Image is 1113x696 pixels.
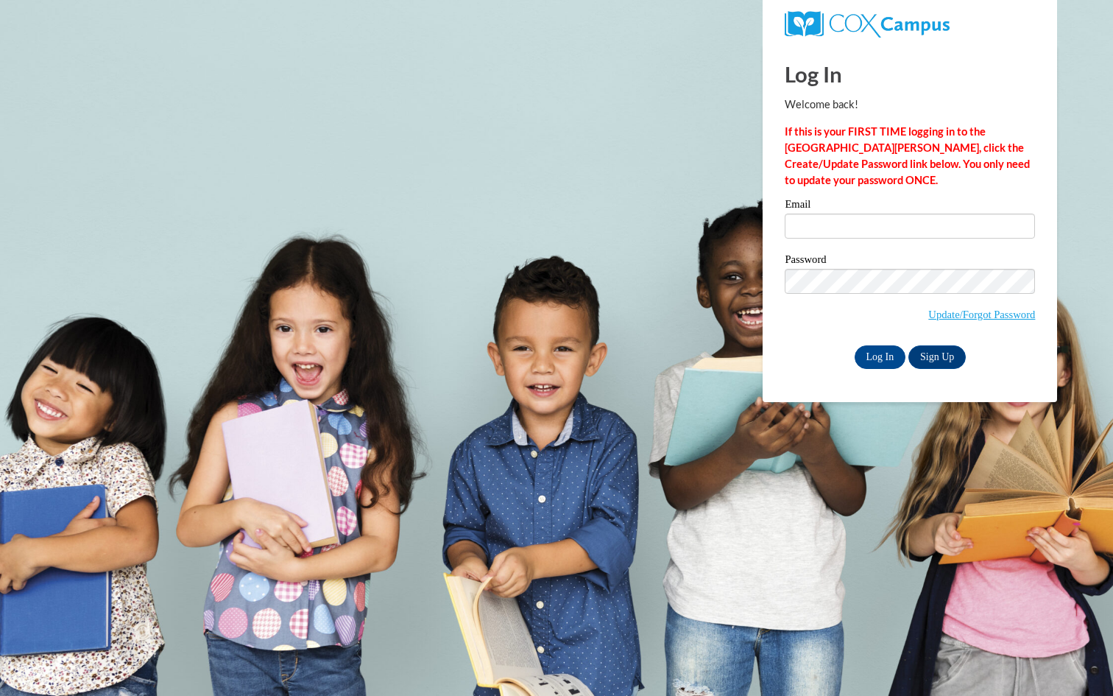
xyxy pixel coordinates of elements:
a: COX Campus [785,17,949,29]
label: Password [785,254,1035,269]
label: Email [785,199,1035,214]
a: Update/Forgot Password [928,309,1035,320]
a: Sign Up [908,345,966,369]
strong: If this is your FIRST TIME logging in to the [GEOGRAPHIC_DATA][PERSON_NAME], click the Create/Upd... [785,125,1030,186]
p: Welcome back! [785,96,1035,113]
input: Log In [855,345,906,369]
img: COX Campus [785,11,949,38]
h1: Log In [785,59,1035,89]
